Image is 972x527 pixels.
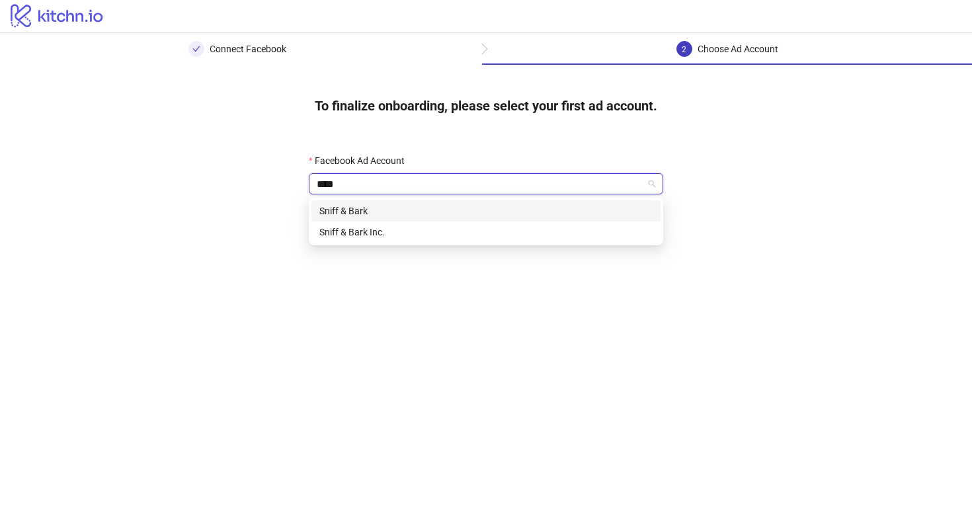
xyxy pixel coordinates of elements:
[682,45,686,54] span: 2
[311,222,661,243] div: Sniff & Bark Inc.
[294,86,678,126] h4: To finalize onboarding, please select your first ad account.
[319,204,653,218] div: Sniff & Bark
[698,41,778,57] div: Choose Ad Account
[309,153,413,168] label: Facebook Ad Account
[192,45,200,53] span: check
[210,41,286,57] div: Connect Facebook
[319,225,653,239] div: Sniff & Bark Inc.
[311,200,661,222] div: Sniff & Bark
[317,174,643,194] input: Facebook Ad Account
